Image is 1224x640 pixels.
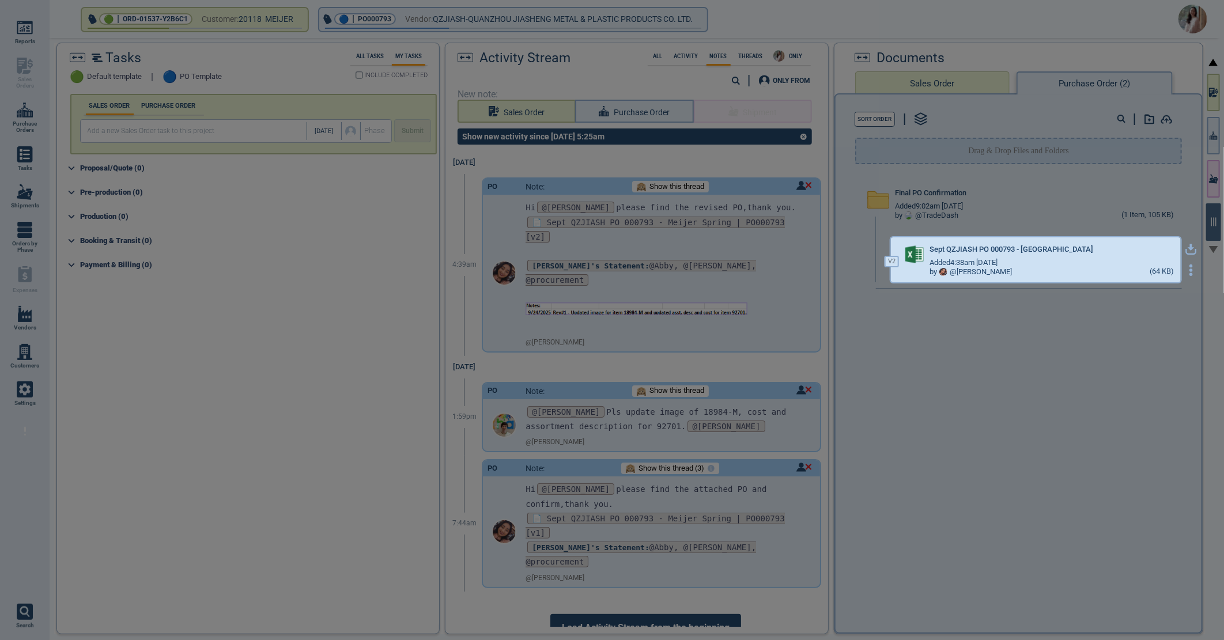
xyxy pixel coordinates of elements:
[939,268,947,276] img: Avatar
[930,259,998,267] span: Added 4:38am [DATE]
[930,245,1093,254] span: Sept QZJIASH PO 000793 - [GEOGRAPHIC_DATA]
[885,256,899,267] label: V 2
[1150,267,1174,277] div: (64 KB)
[905,245,924,264] img: excel
[930,268,1012,277] div: by @ [PERSON_NAME]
